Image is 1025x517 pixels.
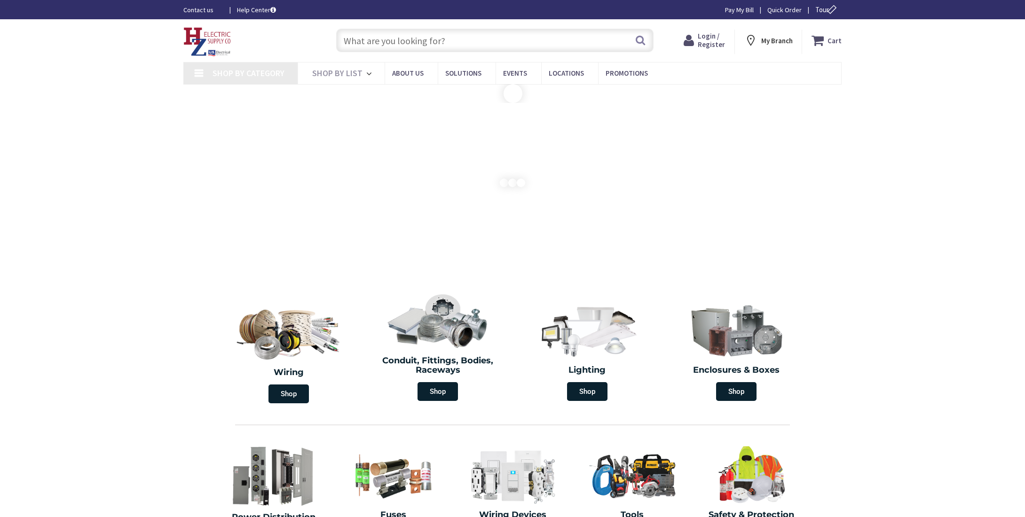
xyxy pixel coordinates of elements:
div: My Branch [744,32,793,49]
span: Promotions [606,69,648,78]
h2: Lighting [520,366,655,375]
span: Shop By List [312,68,363,78]
span: Shop [567,382,607,401]
a: Quick Order [767,5,802,15]
span: Shop [268,384,309,403]
h2: Enclosures & Boxes [669,366,804,375]
a: Login / Register [684,32,725,49]
a: Enclosures & Boxes Shop [664,298,809,406]
input: What are you looking for? [336,29,654,52]
a: Contact us [183,5,222,15]
span: Solutions [445,69,481,78]
a: Pay My Bill [725,5,754,15]
span: Shop By Category [213,68,284,78]
span: Events [503,69,527,78]
span: Shop [716,382,757,401]
h2: Wiring [219,368,359,377]
span: Locations [549,69,584,78]
strong: Cart [828,32,842,49]
span: Login / Register [698,31,725,49]
h2: Conduit, Fittings, Bodies, Raceways [371,356,506,375]
span: About Us [392,69,424,78]
a: Lighting Shop [515,298,660,406]
img: HZ Electric Supply [183,27,231,56]
span: Tour [815,5,839,14]
a: Wiring Shop [214,298,363,408]
a: Conduit, Fittings, Bodies, Raceways Shop [366,289,511,406]
span: Shop [418,382,458,401]
a: Help Center [237,5,276,15]
a: Cart [812,32,842,49]
strong: My Branch [761,36,793,45]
